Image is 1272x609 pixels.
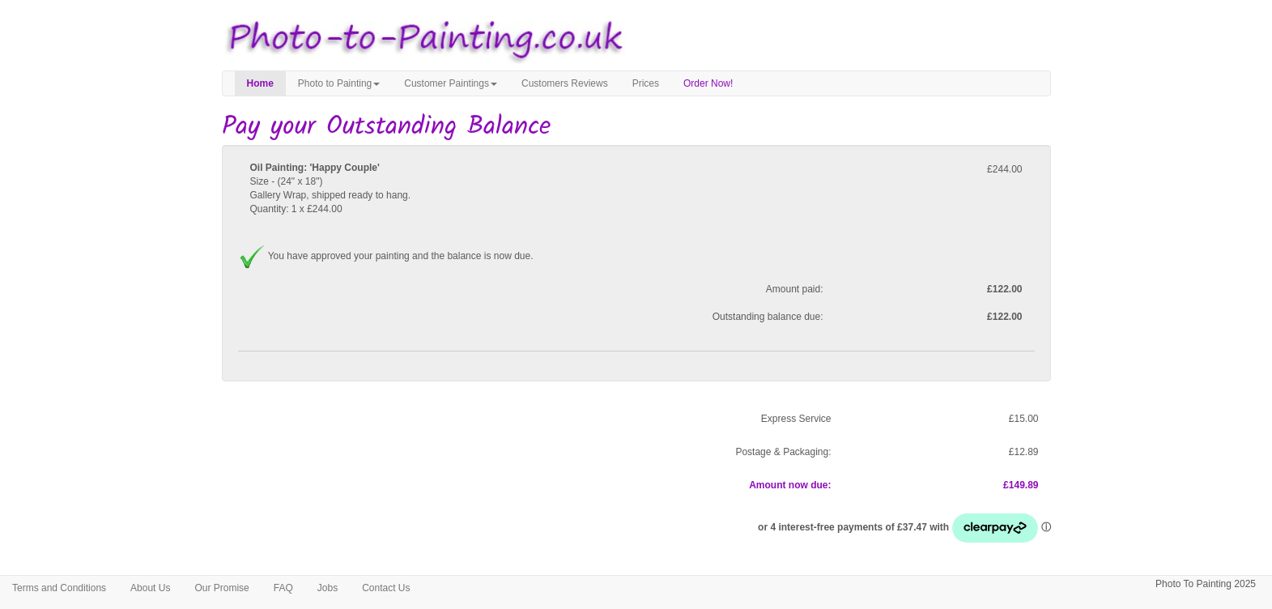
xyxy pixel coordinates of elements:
p: Photo To Painting 2025 [1155,576,1256,593]
a: Information - Opens a dialog [1041,522,1051,533]
span: Amount paid: Outstanding balance due: [238,283,836,324]
p: £149.89 [856,477,1039,494]
a: Prices [620,71,671,96]
p: Postage & Packaging: [234,444,832,461]
span: You have approved your painting and the balance is now due. [268,250,534,262]
a: About Us [118,576,182,600]
a: Customers Reviews [509,71,620,96]
label: £122.00 £122.00 [836,283,1035,324]
img: Approved [238,245,266,269]
a: Jobs [305,576,350,600]
b: Oil Painting: 'Happy Couple' [250,162,380,173]
a: Order Now! [671,71,745,96]
a: Home [235,71,286,96]
img: Photo to Painting [214,8,628,70]
a: Contact Us [350,576,422,600]
a: Photo to Painting [286,71,392,96]
span: or 4 interest-free payments of £37.47 with [758,522,951,533]
p: £15.00 [844,411,1051,428]
p: Amount now due: [234,477,832,494]
div: Size - (24" x 18") Gallery Wrap, shipped ready to hang. Quantity: 1 x £244.00 [238,161,836,231]
p: Express Service [222,411,844,428]
h1: Pay your Outstanding Balance [222,113,1051,141]
a: Customer Paintings [392,71,509,96]
a: FAQ [262,576,305,600]
p: £244.00 [848,161,1023,178]
p: £12.89 [856,444,1039,461]
a: Our Promise [182,576,261,600]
